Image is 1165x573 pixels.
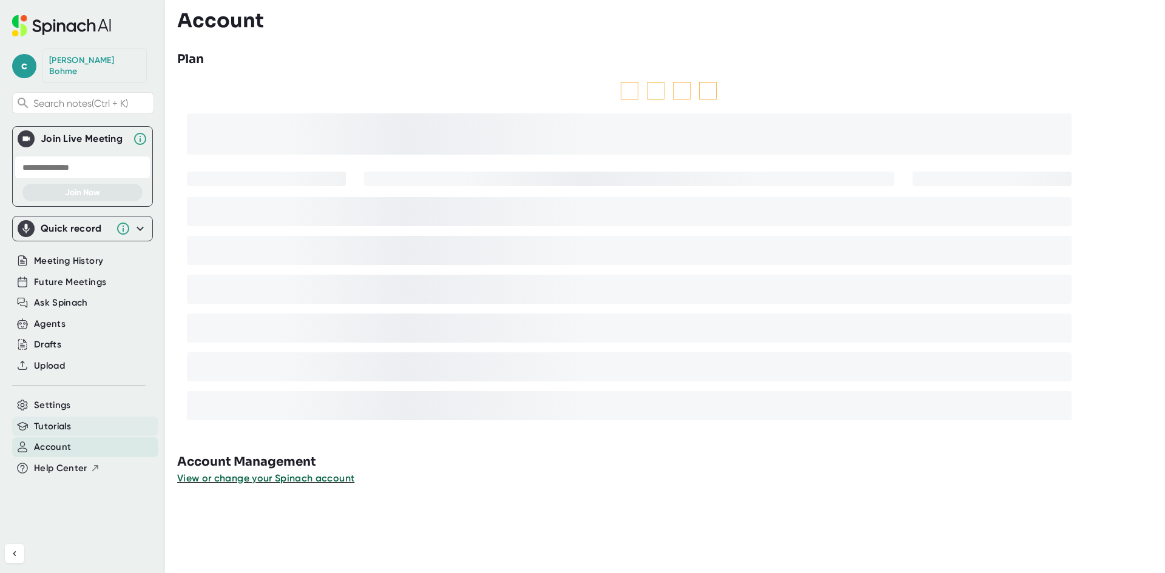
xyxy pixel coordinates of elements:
[34,275,106,289] button: Future Meetings
[65,187,100,198] span: Join Now
[41,223,110,235] div: Quick record
[34,296,88,310] button: Ask Spinach
[18,127,147,151] div: Join Live MeetingJoin Live Meeting
[34,398,71,412] button: Settings
[5,544,24,563] button: Collapse sidebar
[34,254,103,268] button: Meeting History
[22,184,143,201] button: Join Now
[34,359,65,373] button: Upload
[177,9,264,32] h3: Account
[177,50,204,69] h3: Plan
[34,461,100,475] button: Help Center
[33,98,150,109] span: Search notes (Ctrl + K)
[34,420,71,434] button: Tutorials
[177,472,354,484] span: View or change your Spinach account
[34,440,71,454] button: Account
[34,317,66,331] button: Agents
[177,453,1165,471] h3: Account Management
[18,216,147,241] div: Quick record
[177,471,354,486] button: View or change your Spinach account
[34,338,61,352] button: Drafts
[20,133,32,145] img: Join Live Meeting
[49,55,140,76] div: Carl Bohme
[34,461,87,475] span: Help Center
[12,54,36,78] span: c
[41,133,127,145] div: Join Live Meeting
